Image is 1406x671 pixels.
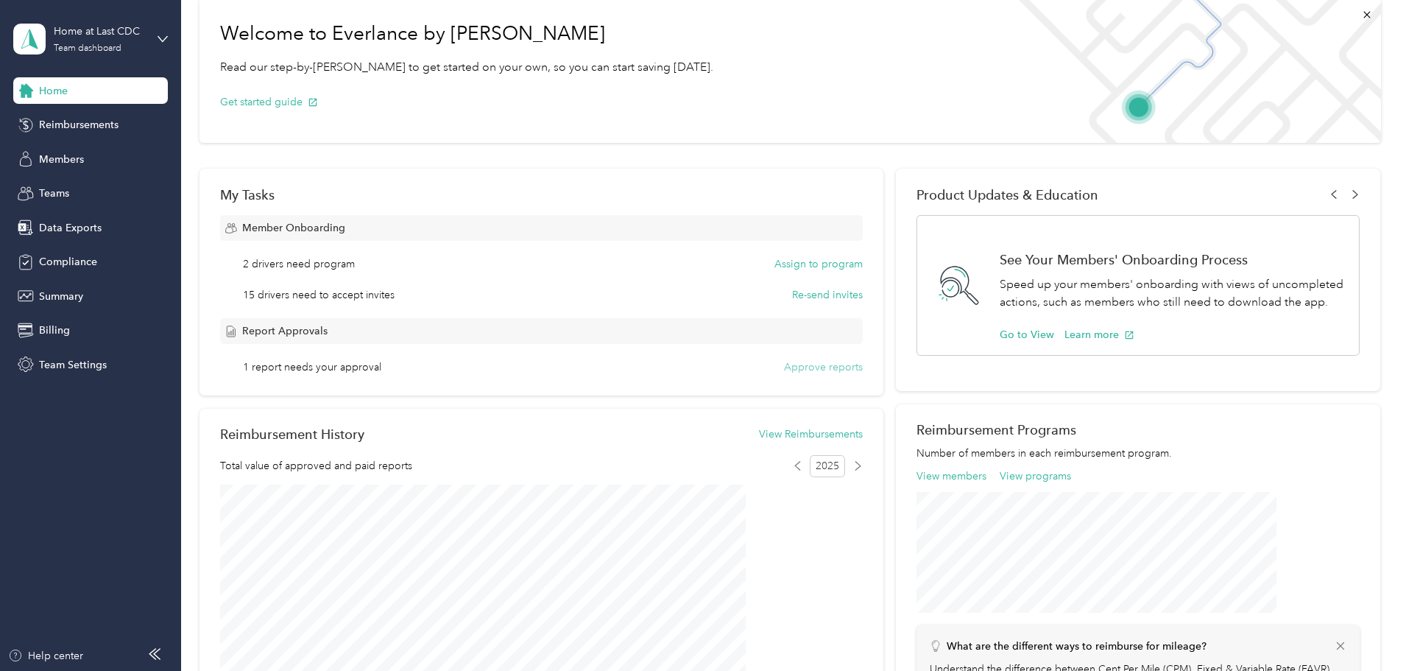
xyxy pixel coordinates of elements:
[220,187,863,203] div: My Tasks
[220,58,713,77] p: Read our step-by-[PERSON_NAME] to get started on your own, so you can start saving [DATE].
[242,323,328,339] span: Report Approvals
[947,639,1207,654] p: What are the different ways to reimburse for mileage?
[784,359,863,375] button: Approve reports
[220,426,364,442] h2: Reimbursement History
[220,458,412,474] span: Total value of approved and paid reports
[243,287,395,303] span: 15 drivers need to accept invites
[1000,327,1054,342] button: Go to View
[220,94,318,110] button: Get started guide
[39,117,119,133] span: Reimbursements
[39,357,107,373] span: Team Settings
[243,359,381,375] span: 1 report needs your approval
[39,254,97,270] span: Compliance
[916,187,1098,203] span: Product Updates & Education
[810,455,845,477] span: 2025
[54,24,146,39] div: Home at Last CDC
[1000,275,1343,312] p: Speed up your members' onboarding with views of uncompleted actions, such as members who still ne...
[243,256,355,272] span: 2 drivers need program
[39,323,70,338] span: Billing
[39,152,84,167] span: Members
[916,422,1360,438] h2: Reimbursement Programs
[220,22,713,46] h1: Welcome to Everlance by [PERSON_NAME]
[916,446,1360,461] p: Number of members in each reimbursement program.
[39,83,68,99] span: Home
[1064,327,1134,342] button: Learn more
[39,186,69,201] span: Teams
[1324,589,1406,671] iframe: Everlance-gr Chat Button Frame
[8,648,83,664] button: Help center
[54,44,121,53] div: Team dashboard
[759,426,863,442] button: View Reimbursements
[1000,252,1343,267] h1: See Your Members' Onboarding Process
[774,256,863,272] button: Assign to program
[39,220,102,236] span: Data Exports
[792,287,863,303] button: Re-send invites
[1000,468,1071,484] button: View programs
[39,289,83,304] span: Summary
[242,220,345,236] span: Member Onboarding
[916,468,986,484] button: View members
